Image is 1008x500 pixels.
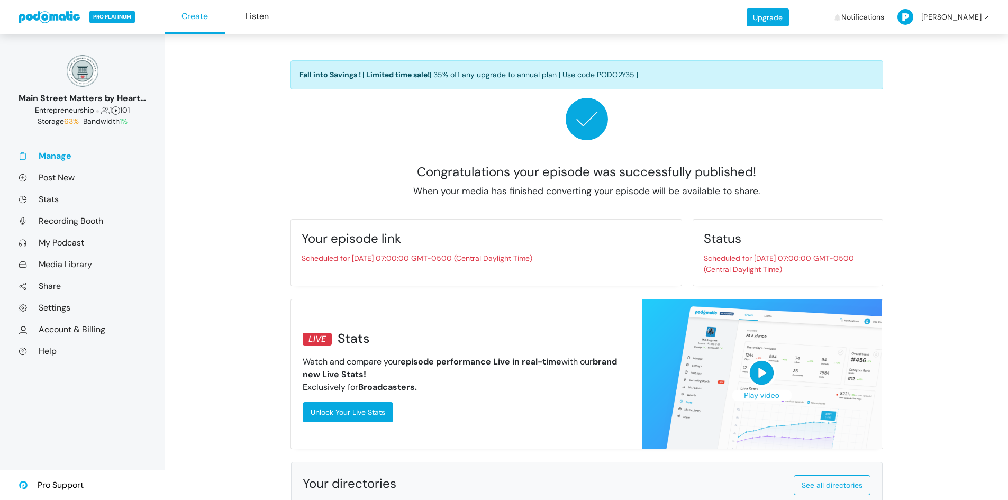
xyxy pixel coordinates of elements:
a: Pro Support [19,470,84,500]
div: LIVE [303,333,332,346]
div: Status [704,230,872,247]
div: Your directories [303,475,678,492]
p: Watch and compare your with our Exclusively for [303,356,620,394]
span: Followers [101,105,110,115]
p: When your media has finished converting your episode will be available to share. [290,184,883,198]
a: Listen [227,1,287,34]
a: Settings [19,302,146,313]
a: Recording Booth [19,215,146,226]
a: [PERSON_NAME] [897,2,990,33]
span: Business: Entrepreneurship [35,105,94,115]
span: Episodes [112,105,120,115]
div: 1 101 [19,105,146,116]
span: [PERSON_NAME] [921,2,982,33]
div: Your episode link [302,230,671,247]
div: Main Street Matters by Heart on [GEOGRAPHIC_DATA] [19,92,146,105]
a: Share [19,280,146,292]
span: Bandwidth [83,116,128,126]
img: P-50-ab8a3cff1f42e3edaa744736fdbd136011fc75d0d07c0e6946c3d5a70d29199b.png [897,9,913,25]
a: Upgrade [747,8,789,26]
a: Unlock Your Live Stats [303,402,393,422]
a: My Podcast [19,237,146,248]
p: Scheduled for [DATE] 07:00:00 GMT-0500 (Central Daylight Time) [302,253,671,264]
a: See all directories [794,475,870,495]
a: Account & Billing [19,324,146,335]
h3: Stats [303,331,620,347]
h1: Congratulations your episode was successfully published! [290,153,883,180]
a: Media Library [19,259,146,270]
a: Manage [19,150,146,161]
span: Notifications [841,2,884,33]
a: Stats [19,194,146,205]
span: 1% [120,116,128,126]
p: Scheduled for [DATE] 07:00:00 GMT-0500 (Central Daylight Time) [704,253,872,275]
strong: brand new Live Stats! [303,356,617,380]
span: PRO PLATINUM [89,11,135,23]
a: Help [19,346,146,357]
img: 150x150_17130234.png [67,55,98,87]
span: 63% [64,116,79,126]
strong: Fall into Savings ! | Limited time sale! [299,70,430,79]
img: realtime_stats_post_publish-4ad72b1805500be0dca0d13900fca126d4c730893a97a1902b9a1988259ee90b.png [642,299,882,449]
span: Storage [38,116,81,126]
a: Post New [19,172,146,183]
a: Fall into Savings ! | Limited time sale!| 35% off any upgrade to annual plan | Use code PODO2Y35 | [290,60,883,89]
strong: Broadcasters. [358,381,417,393]
strong: episode performance Live in real-time [401,356,561,367]
a: Create [165,1,225,34]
